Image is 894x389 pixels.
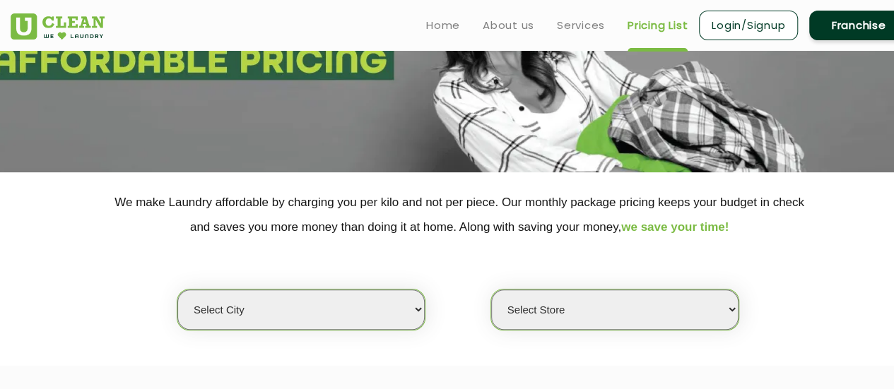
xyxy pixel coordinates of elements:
[621,220,729,234] span: we save your time!
[557,17,605,34] a: Services
[699,11,798,40] a: Login/Signup
[628,17,688,34] a: Pricing List
[483,17,534,34] a: About us
[11,13,105,40] img: UClean Laundry and Dry Cleaning
[426,17,460,34] a: Home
